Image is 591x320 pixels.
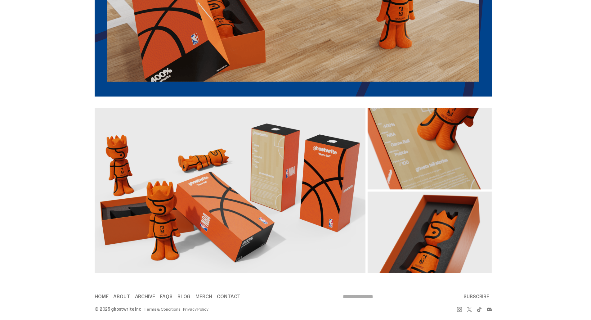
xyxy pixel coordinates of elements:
img: Packaging%20Grid%20Concept-05%201.png [95,108,492,273]
a: Terms & Conditions [144,307,180,311]
a: Archive [135,294,155,299]
a: Home [95,294,108,299]
a: About [113,294,130,299]
div: © 2025 ghostwrite inc [95,307,141,311]
a: Merch [195,294,212,299]
a: Blog [177,294,190,299]
a: FAQs [160,294,172,299]
button: SUBSCRIBE [461,291,492,303]
a: Privacy Policy [183,307,208,311]
a: Contact [217,294,240,299]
